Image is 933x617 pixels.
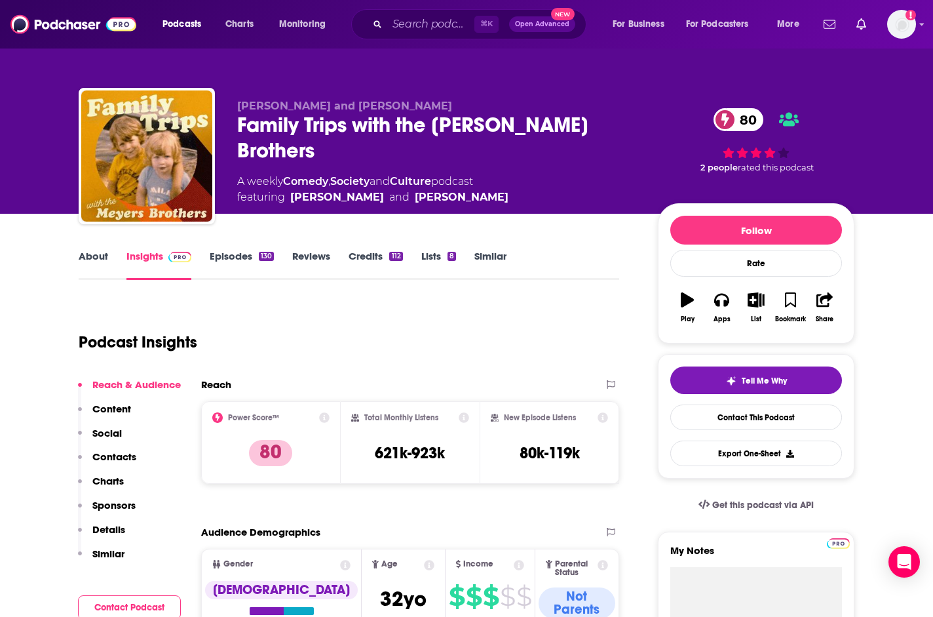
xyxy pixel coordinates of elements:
[515,21,569,28] span: Open Advanced
[92,450,136,463] p: Contacts
[79,250,108,280] a: About
[466,586,482,607] span: $
[237,189,508,205] span: featuring
[888,546,920,578] div: Open Intercom Messenger
[223,560,253,568] span: Gender
[509,16,575,32] button: Open AdvancedNew
[330,175,370,188] a: Society
[700,163,738,172] span: 2 people
[78,523,125,547] button: Details
[92,547,124,560] p: Similar
[279,15,326,33] span: Monitoring
[228,413,279,422] h2: Power Score™
[551,8,575,20] span: New
[328,175,330,188] span: ,
[670,405,842,430] a: Contact This Podcast
[714,108,763,131] a: 80
[827,536,850,549] a: Pro website
[670,250,842,277] div: Rate
[500,586,515,607] span: $
[387,14,474,35] input: Search podcasts, credits, & more...
[463,560,493,568] span: Income
[375,443,445,463] h3: 621k-923k
[739,284,773,331] button: List
[201,526,320,538] h2: Audience Demographics
[520,443,580,463] h3: 80k-119k
[827,538,850,549] img: Podchaser Pro
[726,376,736,386] img: tell me why sparkle
[389,189,409,205] span: and
[504,413,576,422] h2: New Episode Listens
[364,413,438,422] h2: Total Monthly Listens
[415,189,508,205] a: Seth Meyers
[773,284,807,331] button: Bookmark
[78,475,124,499] button: Charts
[381,560,398,568] span: Age
[380,586,427,612] span: 32 yo
[168,252,191,262] img: Podchaser Pro
[290,189,384,205] a: [PERSON_NAME]
[78,499,136,523] button: Sponsors
[292,250,330,280] a: Reviews
[887,10,916,39] span: Logged in as evankrask
[727,108,763,131] span: 80
[742,376,787,386] span: Tell Me Why
[555,560,596,577] span: Parental Status
[670,441,842,466] button: Export One-Sheet
[81,90,212,222] img: Family Trips with the Meyers Brothers
[686,15,749,33] span: For Podcasters
[225,15,254,33] span: Charts
[349,250,402,280] a: Credits112
[613,15,664,33] span: For Business
[92,475,124,487] p: Charts
[712,500,814,511] span: Get this podcast via API
[92,403,131,415] p: Content
[808,284,842,331] button: Share
[905,10,916,20] svg: Add a profile image
[670,216,842,245] button: Follow
[78,547,124,572] button: Similar
[474,16,499,33] span: ⌘ K
[777,15,799,33] span: More
[78,450,136,475] button: Contacts
[390,175,431,188] a: Culture
[10,12,136,37] img: Podchaser - Follow, Share and Rate Podcasts
[78,378,181,403] button: Reach & Audience
[389,252,402,261] div: 112
[738,163,814,172] span: rated this podcast
[887,10,916,39] button: Show profile menu
[704,284,738,331] button: Apps
[449,586,465,607] span: $
[447,252,456,261] div: 8
[818,13,841,35] a: Show notifications dropdown
[670,367,842,394] button: tell me why sparkleTell Me Why
[658,100,854,182] div: 80 2 peoplerated this podcast
[851,13,871,35] a: Show notifications dropdown
[126,250,191,280] a: InsightsPodchaser Pro
[887,10,916,39] img: User Profile
[283,175,328,188] a: Comedy
[421,250,456,280] a: Lists8
[681,315,695,323] div: Play
[210,250,274,280] a: Episodes130
[92,427,122,439] p: Social
[670,284,704,331] button: Play
[751,315,761,323] div: List
[92,523,125,536] p: Details
[78,427,122,451] button: Social
[516,586,531,607] span: $
[92,499,136,511] p: Sponsors
[603,14,681,35] button: open menu
[364,9,599,39] div: Search podcasts, credits, & more...
[670,544,842,567] label: My Notes
[370,175,390,188] span: and
[688,489,824,521] a: Get this podcast via API
[816,315,833,323] div: Share
[483,586,499,607] span: $
[201,378,231,391] h2: Reach
[205,581,358,599] div: [DEMOGRAPHIC_DATA]
[217,14,261,35] a: Charts
[768,14,816,35] button: open menu
[714,315,731,323] div: Apps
